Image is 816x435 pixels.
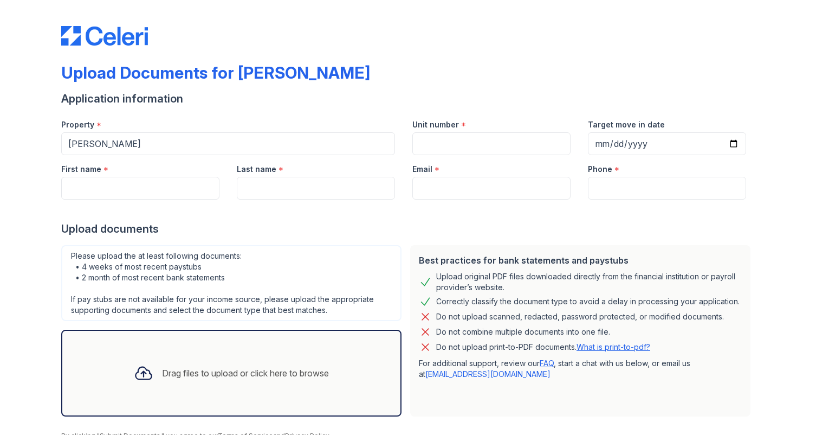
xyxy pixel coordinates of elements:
[61,63,370,82] div: Upload Documents for [PERSON_NAME]
[237,164,276,175] label: Last name
[412,119,459,130] label: Unit number
[162,367,329,380] div: Drag files to upload or click here to browse
[436,310,724,323] div: Do not upload scanned, redacted, password protected, or modified documents.
[61,164,101,175] label: First name
[588,164,612,175] label: Phone
[61,245,401,321] div: Please upload the at least following documents: • 4 weeks of most recent paystubs • 2 month of mo...
[61,119,94,130] label: Property
[436,342,650,353] p: Do not upload print-to-PDF documents.
[61,26,148,46] img: CE_Logo_Blue-a8612792a0a2168367f1c8372b55b34899dd931a85d93a1a3d3e32e68fde9ad4.png
[577,342,650,351] a: What is print-to-pdf?
[540,359,554,368] a: FAQ
[412,164,432,175] label: Email
[588,119,665,130] label: Target move in date
[436,295,740,308] div: Correctly classify the document type to avoid a delay in processing your application.
[436,271,742,293] div: Upload original PDF files downloaded directly from the financial institution or payroll provider’...
[419,254,742,267] div: Best practices for bank statements and paystubs
[61,221,755,236] div: Upload documents
[419,358,742,380] p: For additional support, review our , start a chat with us below, or email us at
[436,325,610,338] div: Do not combine multiple documents into one file.
[425,369,551,379] a: [EMAIL_ADDRESS][DOMAIN_NAME]
[61,91,755,106] div: Application information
